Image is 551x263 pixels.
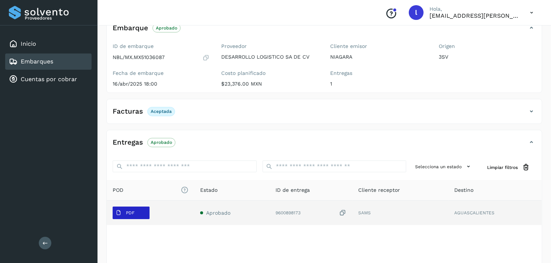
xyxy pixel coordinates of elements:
[107,22,542,40] div: EmbarqueAprobado
[275,186,310,194] span: ID de entrega
[151,109,172,114] p: Aceptada
[151,140,172,145] p: Aprobado
[439,43,536,49] label: Origen
[412,160,475,173] button: Selecciona un estado
[113,70,210,76] label: Fecha de embarque
[429,12,518,19] p: lauraamalia.castillo@xpertal.com
[439,54,536,60] p: 3SV
[222,70,319,76] label: Costo planificado
[21,76,77,83] a: Cuentas por cobrar
[330,81,427,87] p: 1
[107,136,542,155] div: EntregasAprobado
[21,40,36,47] a: Inicio
[113,43,210,49] label: ID de embarque
[113,138,143,147] h4: Entregas
[454,186,473,194] span: Destino
[487,164,518,171] span: Limpiar filtros
[113,186,188,194] span: POD
[429,6,518,12] p: Hola,
[330,54,427,60] p: NIAGARA
[113,107,143,116] h4: Facturas
[200,186,218,194] span: Estado
[107,105,542,124] div: FacturasAceptada
[5,53,92,70] div: Embarques
[448,201,542,225] td: AGUASCALIENTES
[113,24,148,32] h4: Embarque
[5,71,92,87] div: Cuentas por cobrar
[5,36,92,52] div: Inicio
[113,207,150,219] button: PDF
[113,54,165,60] p: NBL/MX.MX51036087
[113,81,210,87] p: 16/abr/2025 18:00
[222,54,319,60] p: DESARROLLO LOGISTICO SA DE CV
[358,186,400,194] span: Cliente receptor
[25,15,89,21] p: Proveedores
[330,70,427,76] label: Entregas
[352,201,448,225] td: SAMS
[222,43,319,49] label: Proveedor
[156,25,177,31] p: Aprobado
[222,81,319,87] p: $23,376.00 MXN
[330,43,427,49] label: Cliente emisor
[126,210,134,215] p: PDF
[481,160,536,174] button: Limpiar filtros
[275,209,346,217] div: 9600898173
[206,210,230,216] span: Aprobado
[21,58,53,65] a: Embarques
